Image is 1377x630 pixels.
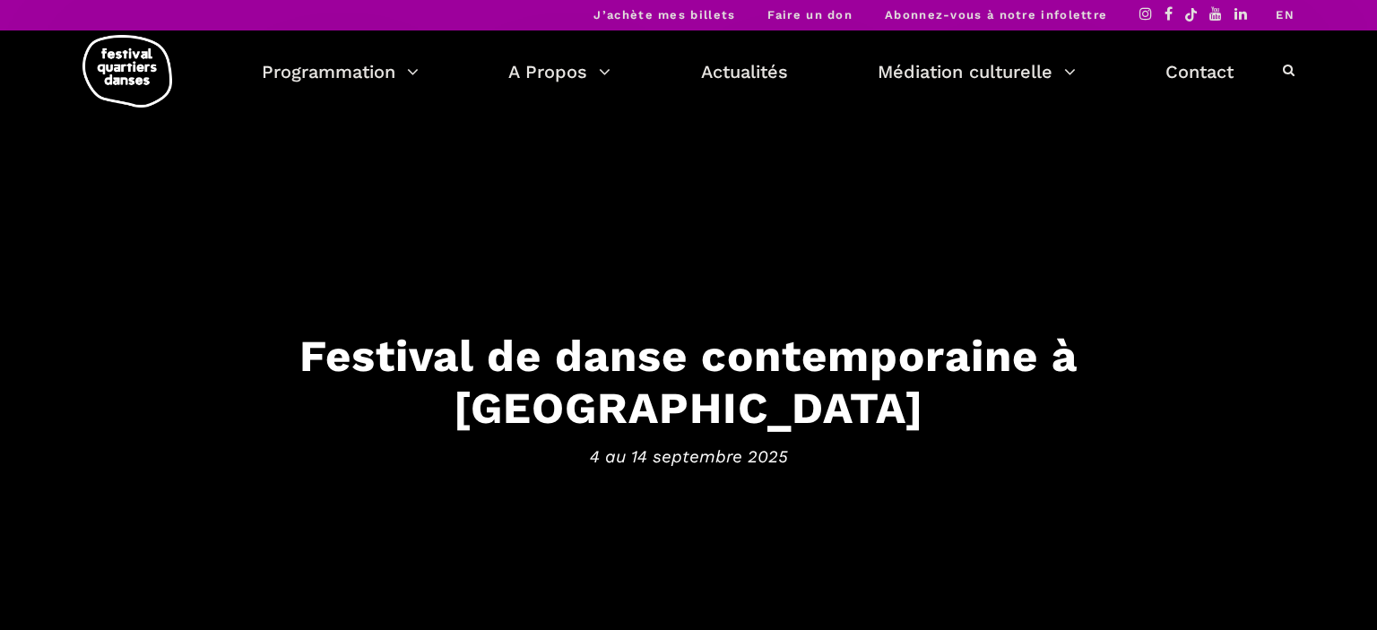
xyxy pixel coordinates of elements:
h3: Festival de danse contemporaine à [GEOGRAPHIC_DATA] [133,329,1244,435]
a: Faire un don [767,8,853,22]
a: EN [1276,8,1295,22]
a: Contact [1165,56,1234,87]
a: A Propos [508,56,611,87]
a: Programmation [262,56,419,87]
a: Médiation culturelle [878,56,1076,87]
span: 4 au 14 septembre 2025 [133,444,1244,470]
a: Actualités [701,56,788,87]
img: logo-fqd-med [82,35,172,108]
a: J’achète mes billets [593,8,735,22]
a: Abonnez-vous à notre infolettre [885,8,1107,22]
